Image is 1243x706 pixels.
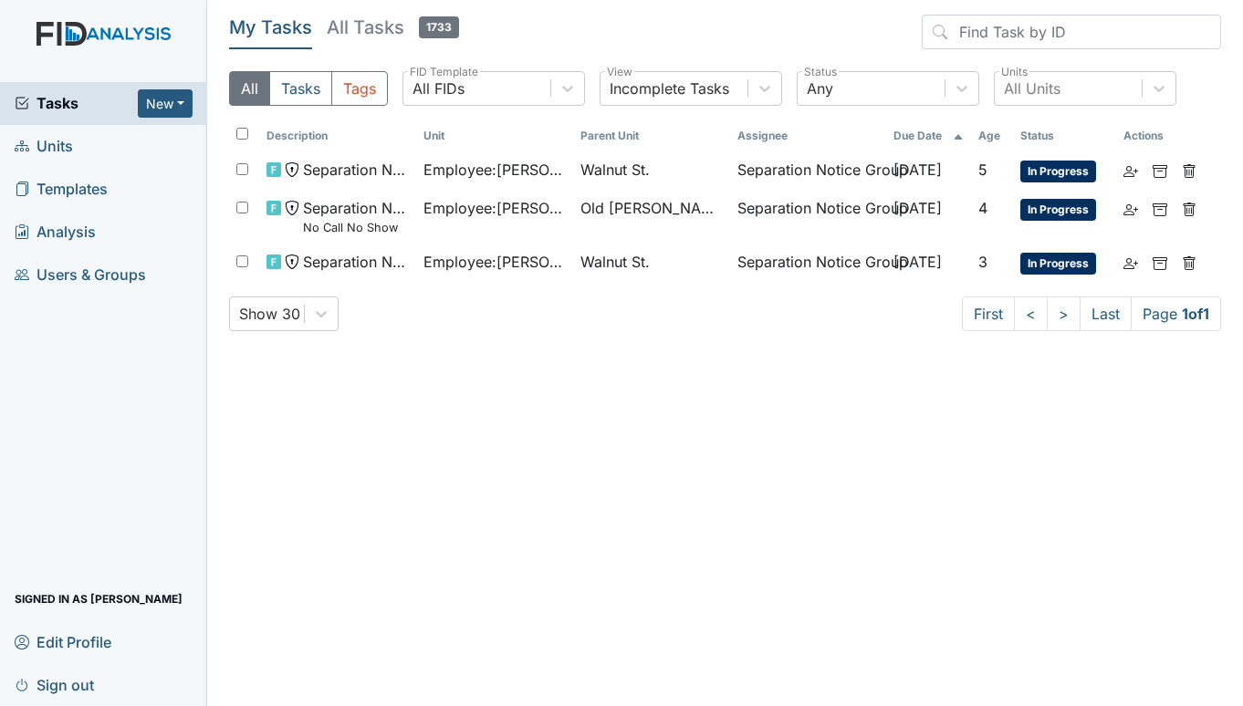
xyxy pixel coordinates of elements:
[1013,120,1116,151] th: Toggle SortBy
[229,15,312,40] h5: My Tasks
[15,218,96,246] span: Analysis
[580,159,650,181] span: Walnut St.
[15,670,94,699] span: Sign out
[1014,296,1048,331] a: <
[416,120,573,151] th: Toggle SortBy
[730,190,887,244] td: Separation Notice Group
[1153,159,1167,181] a: Archive
[236,128,248,140] input: Toggle All Rows Selected
[580,197,723,219] span: Old [PERSON_NAME].
[580,251,650,273] span: Walnut St.
[978,161,987,179] span: 5
[922,15,1221,49] input: Find Task by ID
[1080,296,1132,331] a: Last
[423,251,566,273] span: Employee : [PERSON_NAME][GEOGRAPHIC_DATA]
[1047,296,1081,331] a: >
[1020,199,1096,221] span: In Progress
[15,92,138,114] a: Tasks
[1004,78,1060,99] div: All Units
[15,175,108,203] span: Templates
[229,71,270,106] button: All
[730,151,887,190] td: Separation Notice Group
[229,71,388,106] div: Type filter
[1182,251,1196,273] a: Delete
[886,120,971,151] th: Toggle SortBy
[303,197,409,236] span: Separation Notice No Call No Show
[15,585,183,613] span: Signed in as [PERSON_NAME]
[807,78,833,99] div: Any
[1020,253,1096,275] span: In Progress
[269,71,332,106] button: Tasks
[327,15,459,40] h5: All Tasks
[893,161,942,179] span: [DATE]
[303,251,409,273] span: Separation Notice
[15,132,73,161] span: Units
[962,296,1015,331] a: First
[303,219,409,236] small: No Call No Show
[1182,197,1196,219] a: Delete
[978,199,987,217] span: 4
[1182,305,1209,323] strong: 1 of 1
[423,159,566,181] span: Employee : [PERSON_NAME]
[1153,197,1167,219] a: Archive
[1153,251,1167,273] a: Archive
[259,120,416,151] th: Toggle SortBy
[138,89,193,118] button: New
[1131,296,1221,331] span: Page
[239,303,300,325] div: Show 30
[15,628,111,656] span: Edit Profile
[1116,120,1207,151] th: Actions
[303,159,409,181] span: Separation Notice
[893,199,942,217] span: [DATE]
[15,261,146,289] span: Users & Groups
[962,296,1221,331] nav: task-pagination
[971,120,1013,151] th: Toggle SortBy
[730,120,887,151] th: Assignee
[423,197,566,219] span: Employee : [PERSON_NAME]
[610,78,729,99] div: Incomplete Tasks
[573,120,730,151] th: Toggle SortBy
[893,253,942,271] span: [DATE]
[730,244,887,282] td: Separation Notice Group
[978,253,987,271] span: 3
[1020,161,1096,182] span: In Progress
[413,78,465,99] div: All FIDs
[419,16,459,38] span: 1733
[331,71,388,106] button: Tags
[1182,159,1196,181] a: Delete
